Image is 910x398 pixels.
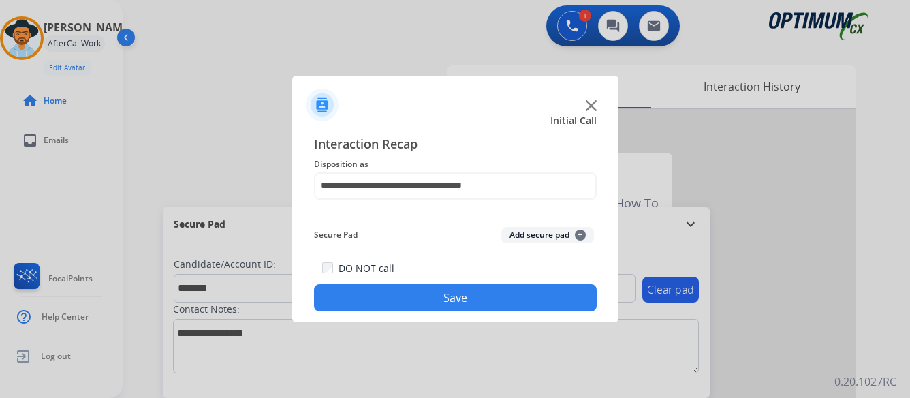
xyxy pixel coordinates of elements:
button: Save [314,284,597,311]
span: Interaction Recap [314,134,597,156]
label: DO NOT call [339,262,394,275]
span: + [575,230,586,241]
span: Disposition as [314,156,597,172]
img: contactIcon [306,89,339,121]
span: Initial Call [550,114,597,127]
p: 0.20.1027RC [834,373,896,390]
button: Add secure pad+ [501,227,594,243]
img: contact-recap-line.svg [314,211,597,211]
span: Secure Pad [314,227,358,243]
